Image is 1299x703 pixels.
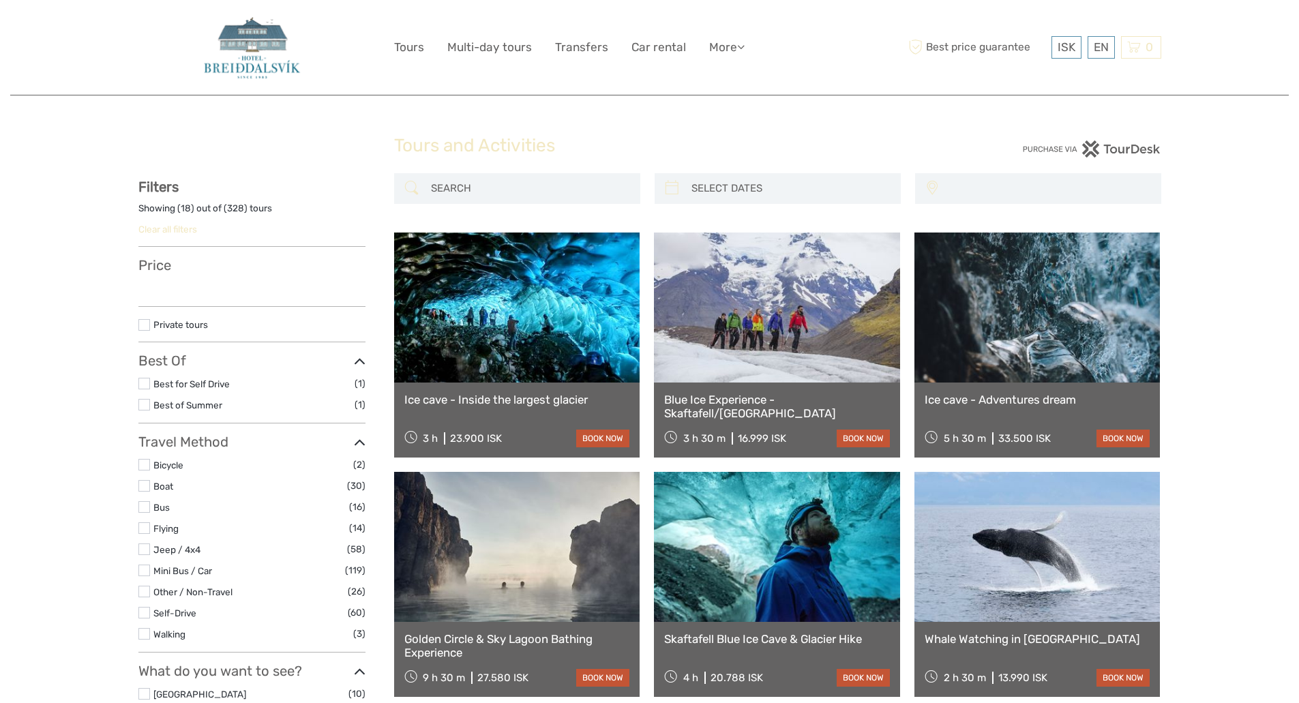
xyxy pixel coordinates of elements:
[153,400,222,410] a: Best of Summer
[998,672,1047,684] div: 13.990 ISK
[1144,40,1155,54] span: 0
[837,430,890,447] a: book now
[631,38,686,57] a: Car rental
[153,586,233,597] a: Other / Non-Travel
[683,672,698,684] span: 4 h
[138,353,365,369] h3: Best Of
[404,393,630,406] a: Ice cave - Inside the largest glacier
[447,38,532,57] a: Multi-day tours
[477,672,528,684] div: 27.580 ISK
[711,672,763,684] div: 20.788 ISK
[355,397,365,413] span: (1)
[138,224,197,235] a: Clear all filters
[686,177,894,200] input: SELECT DATES
[197,10,307,85] img: 2448-51b0dc00-3c6d-4da0-812a-e099997996f9_logo_big.jpg
[138,179,179,195] strong: Filters
[944,432,986,445] span: 5 h 30 m
[353,457,365,473] span: (2)
[1096,430,1150,447] a: book now
[347,478,365,494] span: (30)
[153,544,200,555] a: Jeep / 4x4
[153,629,185,640] a: Walking
[709,38,745,57] a: More
[404,632,630,660] a: Golden Circle & Sky Lagoon Bathing Experience
[394,135,906,157] h1: Tours and Activities
[138,257,365,273] h3: Price
[153,481,173,492] a: Boat
[998,432,1051,445] div: 33.500 ISK
[347,541,365,557] span: (58)
[1058,40,1075,54] span: ISK
[138,434,365,450] h3: Travel Method
[425,177,633,200] input: SEARCH
[153,502,170,513] a: Bus
[353,626,365,642] span: (3)
[1088,36,1115,59] div: EN
[345,563,365,578] span: (119)
[153,319,208,330] a: Private tours
[349,499,365,515] span: (16)
[925,632,1150,646] a: Whale Watching in [GEOGRAPHIC_DATA]
[153,689,246,700] a: [GEOGRAPHIC_DATA]
[348,584,365,599] span: (26)
[450,432,502,445] div: 23.900 ISK
[944,672,986,684] span: 2 h 30 m
[576,430,629,447] a: book now
[1022,140,1161,158] img: PurchaseViaTourDesk.png
[227,202,244,215] label: 328
[153,523,179,534] a: Flying
[683,432,726,445] span: 3 h 30 m
[348,605,365,620] span: (60)
[349,520,365,536] span: (14)
[153,565,212,576] a: Mini Bus / Car
[138,202,365,223] div: Showing ( ) out of ( ) tours
[906,36,1048,59] span: Best price guarantee
[1096,669,1150,687] a: book now
[138,663,365,679] h3: What do you want to see?
[423,432,438,445] span: 3 h
[738,432,786,445] div: 16.999 ISK
[664,393,890,421] a: Blue Ice Experience - Skaftafell/[GEOGRAPHIC_DATA]
[837,669,890,687] a: book now
[423,672,465,684] span: 9 h 30 m
[348,686,365,702] span: (10)
[153,608,196,618] a: Self-Drive
[153,460,183,470] a: Bicycle
[153,378,230,389] a: Best for Self Drive
[576,669,629,687] a: book now
[355,376,365,391] span: (1)
[664,632,890,646] a: Skaftafell Blue Ice Cave & Glacier Hike
[181,202,191,215] label: 18
[555,38,608,57] a: Transfers
[925,393,1150,406] a: Ice cave - Adventures dream
[394,38,424,57] a: Tours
